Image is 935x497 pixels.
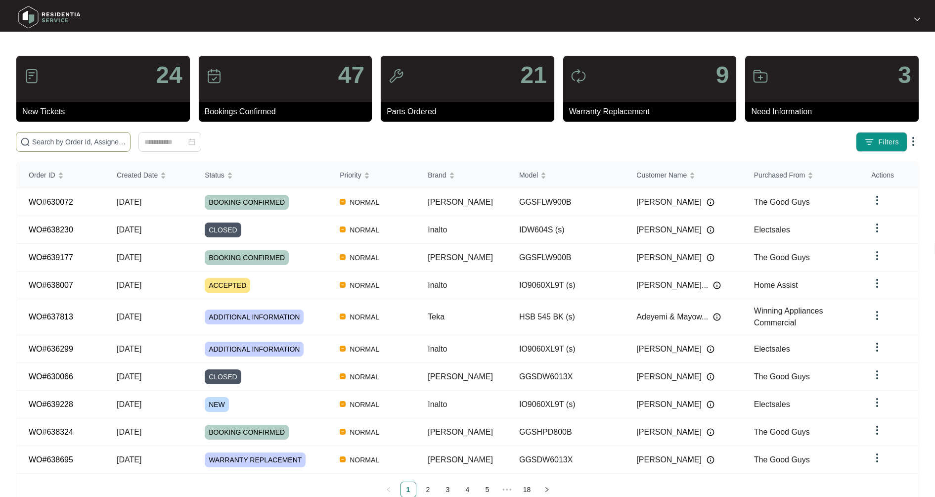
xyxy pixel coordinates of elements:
td: GGSFLW900B [507,244,624,271]
span: Electsales [754,400,790,408]
a: WO#638007 [29,281,73,289]
a: WO#630066 [29,372,73,381]
span: [PERSON_NAME] [636,196,702,208]
img: Info icon [707,226,714,234]
img: dropdown arrow [907,136,919,147]
span: NEW [205,397,229,412]
td: GGSDW6013X [507,446,624,474]
p: New Tickets [22,106,190,118]
img: Info icon [713,313,721,321]
span: [PERSON_NAME] [636,454,702,466]
span: [DATE] [117,455,141,464]
span: Order ID [29,170,55,181]
span: [DATE] [117,226,141,234]
span: Purchased From [754,170,805,181]
button: filter iconFilters [856,132,907,152]
td: IO9060XL9T (s) [507,335,624,363]
span: Brand [428,170,446,181]
span: [PERSON_NAME] [636,252,702,264]
span: NORMAL [346,454,383,466]
span: Status [205,170,224,181]
a: 5 [480,482,495,497]
th: Purchased From [742,162,859,188]
span: The Good Guys [754,428,810,436]
span: NORMAL [346,196,383,208]
span: [PERSON_NAME] [428,455,493,464]
span: [PERSON_NAME] [636,371,702,383]
span: [DATE] [117,253,141,262]
a: WO#636299 [29,345,73,353]
span: [DATE] [117,313,141,321]
a: 2 [421,482,436,497]
span: NORMAL [346,343,383,355]
span: The Good Guys [754,372,810,381]
img: Info icon [713,281,721,289]
img: dropdown arrow [871,341,883,353]
img: dropdown arrow [871,194,883,206]
span: The Good Guys [754,198,810,206]
a: WO#639228 [29,400,73,408]
span: ADDITIONAL INFORMATION [205,342,304,357]
span: Electsales [754,226,790,234]
a: WO#639177 [29,253,73,262]
a: WO#638230 [29,226,73,234]
span: Electsales [754,345,790,353]
td: GGSDW6013X [507,363,624,391]
span: Filters [878,137,899,147]
img: Vercel Logo [340,456,346,462]
img: Info icon [707,373,714,381]
span: NORMAL [346,252,383,264]
img: dropdown arrow [871,222,883,234]
span: NORMAL [346,224,383,236]
span: Inalto [428,400,447,408]
img: Info icon [707,198,714,206]
span: [DATE] [117,345,141,353]
span: Inalto [428,281,447,289]
td: GGSHPD800B [507,418,624,446]
img: dropdown arrow [871,424,883,436]
img: filter icon [864,137,874,147]
p: 21 [520,63,546,87]
span: [PERSON_NAME] [636,426,702,438]
img: dropdown arrow [871,250,883,262]
span: [DATE] [117,372,141,381]
img: Vercel Logo [340,346,346,352]
span: Winning Appliances Commercial [754,307,823,327]
th: Customer Name [624,162,742,188]
span: [PERSON_NAME] [636,224,702,236]
span: Created Date [117,170,158,181]
p: 3 [898,63,911,87]
span: NORMAL [346,371,383,383]
a: 4 [460,482,475,497]
img: dropdown arrow [871,452,883,464]
img: Info icon [707,254,714,262]
img: Vercel Logo [340,401,346,407]
td: HSB 545 BK (s) [507,299,624,335]
img: search-icon [20,137,30,147]
input: Search by Order Id, Assignee Name, Customer Name, Brand and Model [32,136,126,147]
img: dropdown arrow [871,369,883,381]
span: [DATE] [117,198,141,206]
p: 24 [156,63,182,87]
img: dropdown arrow [871,277,883,289]
p: 47 [338,63,364,87]
span: Inalto [428,345,447,353]
img: icon [24,68,40,84]
td: IO9060XL9T (s) [507,271,624,299]
span: CLOSED [205,223,241,237]
img: Vercel Logo [340,254,346,260]
a: 1 [401,482,416,497]
span: [DATE] [117,428,141,436]
th: Brand [416,162,507,188]
img: Info icon [707,428,714,436]
span: [PERSON_NAME] [428,372,493,381]
span: Inalto [428,226,447,234]
img: Vercel Logo [340,226,346,232]
span: Adeyemi & Mayow... [636,311,708,323]
img: dropdown arrow [871,397,883,408]
span: Model [519,170,538,181]
img: Vercel Logo [340,282,346,288]
a: WO#630072 [29,198,73,206]
p: Bookings Confirmed [205,106,372,118]
p: Parts Ordered [387,106,554,118]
